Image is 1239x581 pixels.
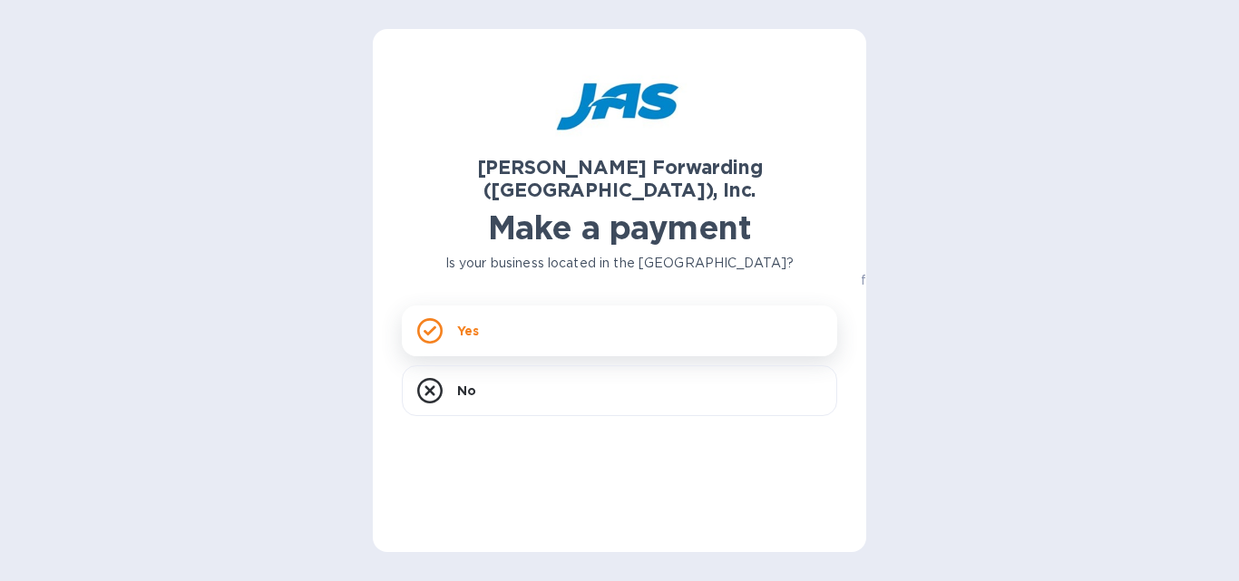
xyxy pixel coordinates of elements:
p: Yes [457,322,479,340]
p: Is your business located in the [GEOGRAPHIC_DATA]? [402,254,837,273]
p: No [457,382,476,400]
h1: Make a payment [402,208,837,247]
b: [PERSON_NAME] Forwarding ([GEOGRAPHIC_DATA]), Inc. [477,156,763,201]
